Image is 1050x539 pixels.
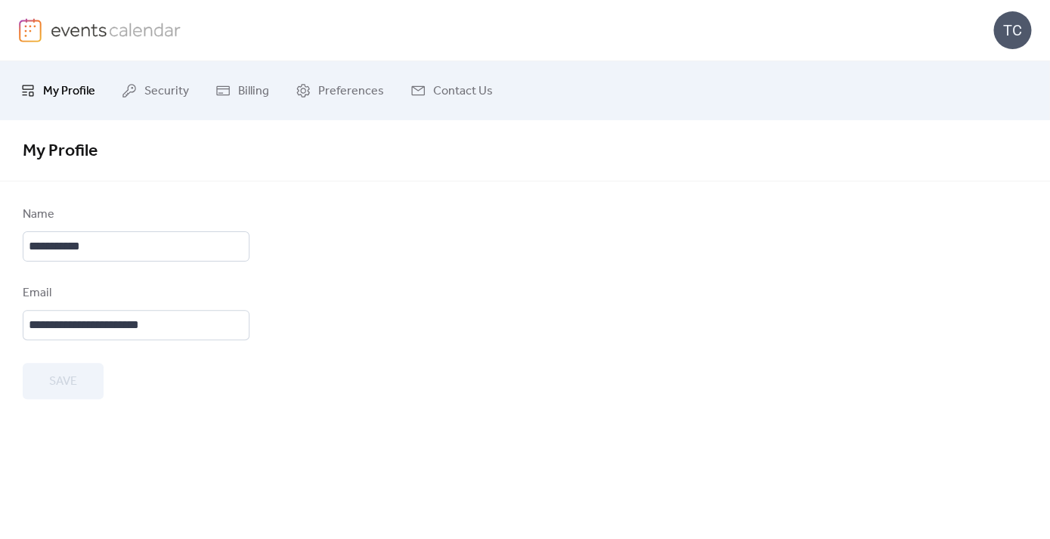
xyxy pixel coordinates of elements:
[144,79,189,104] span: Security
[993,11,1031,49] div: TC
[433,79,493,104] span: Contact Us
[51,18,181,41] img: logo-type
[238,79,269,104] span: Billing
[23,206,246,224] div: Name
[318,79,384,104] span: Preferences
[19,18,42,42] img: logo
[23,284,246,302] div: Email
[284,67,395,114] a: Preferences
[110,67,200,114] a: Security
[23,135,98,168] span: My Profile
[399,67,504,114] a: Contact Us
[43,79,95,104] span: My Profile
[9,67,107,114] a: My Profile
[204,67,280,114] a: Billing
